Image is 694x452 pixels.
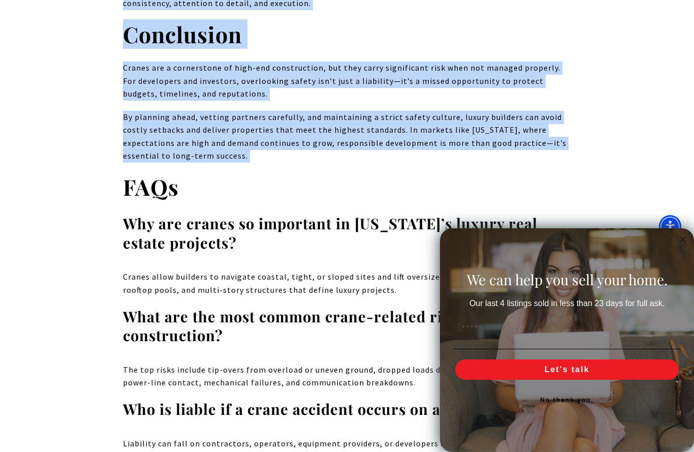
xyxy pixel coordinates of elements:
[42,48,127,58] span: [PHONE_NUMBER]
[453,390,681,410] button: No thank you.
[469,299,665,308] span: Our last 4 listings sold in less than 23 days for full ask.
[11,33,147,40] div: Call or text [DATE], we are here to help!
[453,318,681,339] input: Email
[11,23,147,30] div: Do you have questions?
[123,172,179,201] strong: FAQs
[455,359,679,380] button: Let's talk
[440,228,694,452] div: FLYOUT Form
[123,214,538,252] strong: Why are cranes so important in [US_STATE]’s luxury real estate projects?
[123,364,571,389] p: The top risks include tip-overs from overload or uneven ground, dropped loads during rigging or w...
[123,19,242,49] strong: Conclusion
[677,233,689,246] button: Close dialog
[123,62,571,101] p: Cranes are a cornerstone of high-end construction, but they carry significant risk when not manag...
[123,111,571,163] p: By planning ahead, vetting partners carefully, and maintaining a strict safety culture, luxury bu...
[123,399,504,418] strong: Who is liable if a crane accident occurs on a project?
[123,307,485,345] strong: What are the most common crane-related risks in construction?
[467,270,668,289] span: We can help you sell your home.
[659,215,681,237] div: Accessibility Menu
[13,63,145,82] span: I agree to be contacted by [PERSON_NAME] International Real Estate PR via text, call & email. To ...
[123,270,571,296] p: Cranes allow builders to navigate coastal, tight, or sloped sites and lift oversized components l...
